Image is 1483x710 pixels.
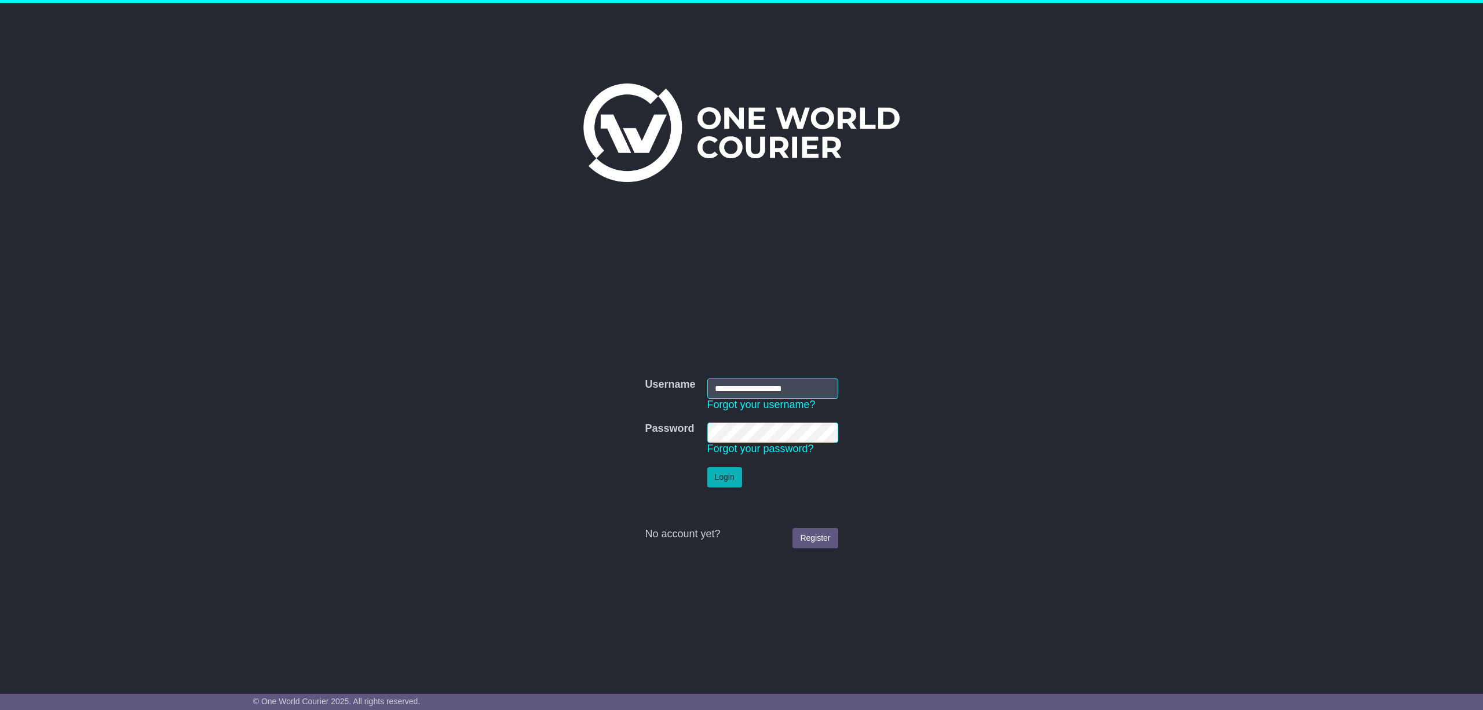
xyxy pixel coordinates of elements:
[792,528,838,548] a: Register
[707,467,742,487] button: Login
[645,423,694,435] label: Password
[645,528,838,541] div: No account yet?
[707,399,816,410] a: Forgot your username?
[707,443,814,454] a: Forgot your password?
[253,697,421,706] span: © One World Courier 2025. All rights reserved.
[583,83,900,182] img: One World
[645,378,695,391] label: Username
